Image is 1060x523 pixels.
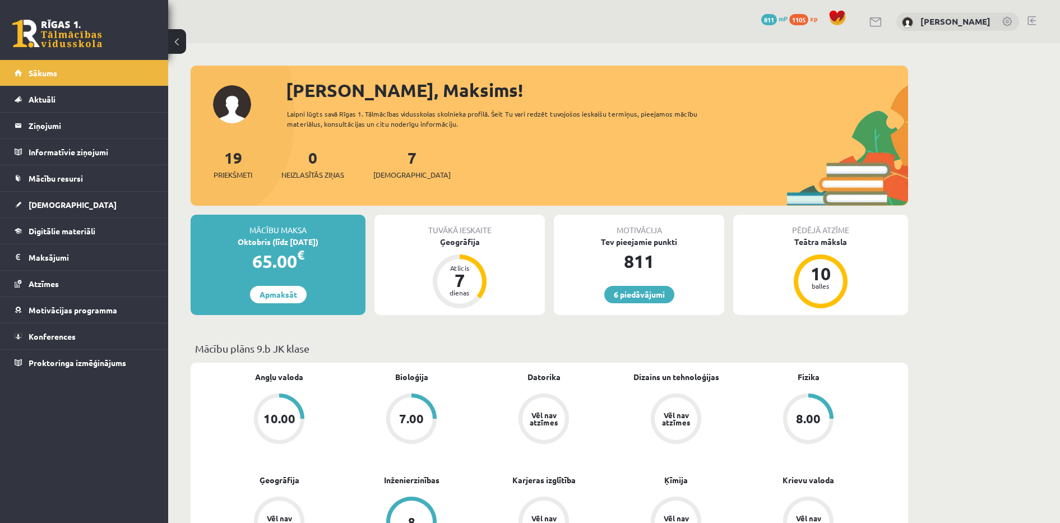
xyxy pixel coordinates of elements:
div: Tev pieejamie punkti [554,236,724,248]
div: dienas [443,289,476,296]
a: [DEMOGRAPHIC_DATA] [15,192,154,217]
span: Aktuāli [29,94,55,104]
div: 7.00 [399,413,424,425]
a: Inženierzinības [384,474,439,486]
div: Pēdējā atzīme [733,215,908,236]
span: Neizlasītās ziņas [281,169,344,180]
a: Motivācijas programma [15,297,154,323]
div: 811 [554,248,724,275]
a: Krievu valoda [783,474,834,486]
span: € [297,247,304,263]
a: 7.00 [345,394,478,446]
div: 10.00 [263,413,295,425]
a: Mācību resursi [15,165,154,191]
div: Laipni lūgts savā Rīgas 1. Tālmācības vidusskolas skolnieka profilā. Šeit Tu vari redzēt tuvojošo... [287,109,718,129]
span: Konferences [29,331,76,341]
a: Proktoringa izmēģinājums [15,350,154,376]
span: Priekšmeti [214,169,252,180]
div: Vēl nav atzīmes [660,411,692,426]
span: mP [779,14,788,23]
legend: Informatīvie ziņojumi [29,139,154,165]
span: Mācību resursi [29,173,83,183]
div: 8.00 [796,413,821,425]
a: [PERSON_NAME] [920,16,990,27]
a: 0Neizlasītās ziņas [281,147,344,180]
a: Aktuāli [15,86,154,112]
a: Vēl nav atzīmes [478,394,610,446]
a: 19Priekšmeti [214,147,252,180]
a: Informatīvie ziņojumi [15,139,154,165]
a: Dizains un tehnoloģijas [633,371,719,383]
a: Angļu valoda [255,371,303,383]
span: Proktoringa izmēģinājums [29,358,126,368]
div: Tuvākā ieskaite [374,215,545,236]
span: Motivācijas programma [29,305,117,315]
a: Ģeogrāfija [260,474,299,486]
legend: Ziņojumi [29,113,154,138]
a: 6 piedāvājumi [604,286,674,303]
a: Ģeogrāfija Atlicis 7 dienas [374,236,545,310]
a: Apmaksāt [250,286,307,303]
div: 65.00 [191,248,365,275]
div: Teātra māksla [733,236,908,248]
span: Digitālie materiāli [29,226,95,236]
span: [DEMOGRAPHIC_DATA] [373,169,451,180]
a: Konferences [15,323,154,349]
span: [DEMOGRAPHIC_DATA] [29,200,117,210]
a: Ķīmija [664,474,688,486]
span: xp [810,14,817,23]
div: Mācību maksa [191,215,365,236]
div: 7 [443,271,476,289]
div: Atlicis [443,265,476,271]
div: Oktobris (līdz [DATE]) [191,236,365,248]
a: Atzīmes [15,271,154,297]
a: Digitālie materiāli [15,218,154,244]
legend: Maksājumi [29,244,154,270]
div: 10 [804,265,837,283]
div: [PERSON_NAME], Maksims! [286,77,908,104]
a: 7[DEMOGRAPHIC_DATA] [373,147,451,180]
a: Fizika [798,371,820,383]
p: Mācību plāns 9.b JK klase [195,341,904,356]
a: 8.00 [742,394,874,446]
a: Rīgas 1. Tālmācības vidusskola [12,20,102,48]
a: Bioloģija [395,371,428,383]
a: Maksājumi [15,244,154,270]
a: Ziņojumi [15,113,154,138]
a: 811 mP [761,14,788,23]
a: Teātra māksla 10 balles [733,236,908,310]
a: Sākums [15,60,154,86]
span: 1105 [789,14,808,25]
span: Sākums [29,68,57,78]
a: Karjeras izglītība [512,474,576,486]
span: Atzīmes [29,279,59,289]
div: Vēl nav atzīmes [528,411,559,426]
a: 1105 xp [789,14,823,23]
a: 10.00 [213,394,345,446]
a: Vēl nav atzīmes [610,394,742,446]
img: Maksims Nevedomijs [902,17,913,28]
div: balles [804,283,837,289]
span: 811 [761,14,777,25]
div: Motivācija [554,215,724,236]
div: Ģeogrāfija [374,236,545,248]
a: Datorika [527,371,561,383]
